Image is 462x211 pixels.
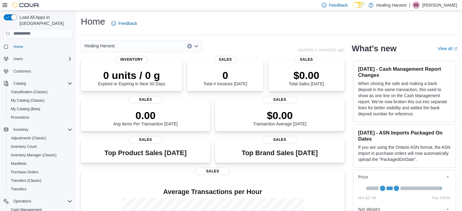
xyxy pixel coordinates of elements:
[1,197,75,206] button: Operations
[9,143,72,150] span: Inventory Count
[358,80,451,117] p: When closing the safe and making a bank deposit in the same transaction, this used to show as one...
[9,160,29,167] a: Manifests
[6,151,75,159] button: Inventory Manager (Classic)
[13,81,26,86] span: Catalog
[118,20,137,26] span: Feedback
[6,142,75,151] button: Inventory Count
[13,56,23,61] span: Users
[358,130,451,142] h3: [DATE] - ASN Imports Packaged On Dates
[6,96,75,105] button: My Catalog (Classic)
[128,136,163,143] span: Sales
[253,109,306,121] p: $0.00
[11,107,40,111] span: My Catalog (Beta)
[263,96,297,103] span: Sales
[6,88,75,96] button: Classification (Classic)
[9,151,59,159] a: Inventory Manager (Classic)
[6,176,75,185] button: Transfers (Classic)
[13,199,31,204] span: Operations
[11,55,72,63] span: Users
[9,177,44,184] a: Transfers (Classic)
[1,79,75,88] button: Catalog
[352,44,396,53] h2: What's new
[13,127,28,132] span: Inventory
[109,17,139,29] a: Feedback
[11,80,72,87] span: Catalog
[203,69,247,86] div: Total # Invoices [DATE]
[86,188,340,196] h4: Average Transactions per Hour
[203,69,247,81] p: 0
[6,185,75,193] button: Transfers
[98,69,165,86] div: Expired or Expiring in Next 30 Days
[358,66,451,78] h3: [DATE] - Cash Management Report Changes
[81,15,105,28] h1: Home
[9,177,72,184] span: Transfers (Classic)
[6,168,75,176] button: Purchase Orders
[1,125,75,134] button: Inventory
[9,134,49,142] a: Adjustments (Classic)
[187,44,192,49] button: Clear input
[11,126,31,133] button: Inventory
[11,144,37,149] span: Inventory Count
[412,2,420,9] div: Brittany Brown
[13,69,31,74] span: Customers
[9,114,32,121] a: Promotions
[9,88,72,96] span: Classification (Classic)
[358,144,451,162] p: If you are using the Ontario ASN format, the ASN Import in purchase orders will now automatically...
[11,161,26,166] span: Manifests
[6,134,75,142] button: Adjustments (Classic)
[9,88,50,96] a: Classification (Classic)
[9,134,72,142] span: Adjustments (Classic)
[289,69,324,86] div: Total Sales [DATE]
[242,149,318,157] h3: Top Brand Sales [DATE]
[1,55,75,63] button: Users
[11,68,33,75] a: Customers
[9,185,29,193] a: Transfers
[194,44,199,49] button: Open list of options
[11,198,34,205] button: Operations
[409,2,410,9] p: |
[9,151,72,159] span: Inventory Manager (Classic)
[9,105,72,113] span: My Catalog (Beta)
[13,44,23,49] span: Home
[9,160,72,167] span: Manifests
[17,14,72,26] span: Load All Apps in [GEOGRAPHIC_DATA]
[11,170,39,175] span: Purchase Orders
[11,67,72,75] span: Customers
[253,109,306,126] div: Transaction Average [DATE]
[11,198,72,205] span: Operations
[196,168,230,175] span: Sales
[414,2,419,9] span: BB
[295,56,318,63] span: Sales
[98,69,165,81] p: 0 units / 0 g
[11,187,26,192] span: Transfers
[6,113,75,122] button: Promotions
[11,80,28,87] button: Catalog
[11,178,41,183] span: Transfers (Classic)
[128,96,163,103] span: Sales
[422,2,457,9] p: [PERSON_NAME]
[12,2,39,8] img: Cova
[84,42,115,49] span: Healing Harvest
[11,43,72,50] span: Home
[438,46,457,51] a: View allExternal link
[11,55,25,63] button: Users
[11,126,72,133] span: Inventory
[115,56,148,63] span: Inventory
[11,153,56,158] span: Inventory Manager (Classic)
[104,149,187,157] h3: Top Product Sales [DATE]
[9,97,47,104] a: My Catalog (Classic)
[1,42,75,51] button: Home
[289,69,324,81] p: $0.00
[9,143,39,150] a: Inventory Count
[11,98,45,103] span: My Catalog (Classic)
[11,43,26,50] a: Home
[1,67,75,76] button: Customers
[298,47,344,52] p: Updated 1 minute(s) ago
[9,97,72,104] span: My Catalog (Classic)
[353,2,365,8] input: Dark Mode
[11,136,46,141] span: Adjustments (Classic)
[376,2,407,9] p: Healing Harvest
[9,105,43,113] a: My Catalog (Beta)
[9,168,41,176] a: Purchase Orders
[329,2,347,8] span: Feedback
